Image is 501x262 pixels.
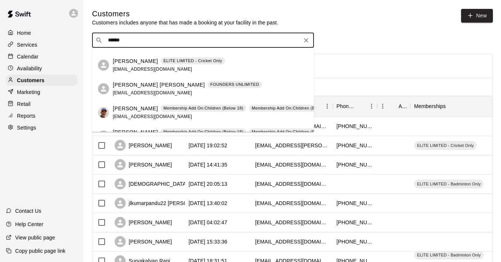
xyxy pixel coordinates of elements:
div: gv.elavarasan@gmail.com [255,142,329,149]
a: Availability [6,63,77,74]
p: Services [17,41,37,48]
div: +16822488731 [336,219,373,226]
a: Customers [6,75,77,86]
div: +16502658944 [336,161,373,168]
div: [PERSON_NAME] [115,217,172,228]
p: ELITE LIMITED - Cricket Only [163,58,222,64]
span: [PERSON_NAME][EMAIL_ADDRESS][PERSON_NAME][DOMAIN_NAME] [113,43,269,48]
a: Calendar [6,51,77,62]
span: [EMAIL_ADDRESS][DOMAIN_NAME] [113,66,192,71]
div: amanind@gmail.com [255,238,329,245]
div: +16786546025 [336,238,373,245]
p: Customers [17,77,44,84]
div: 2025-07-31 14:41:35 [189,161,227,168]
div: 2025-07-21 15:33:36 [189,238,227,245]
span: [EMAIL_ADDRESS][DOMAIN_NAME] [113,114,192,119]
p: Membership Add On:Children (Below 18) [252,129,332,135]
a: Services [6,39,77,50]
div: ELITE LIMITED - Cricket Only [414,141,477,150]
p: Membership Add On:Children (Below 18) [252,105,332,111]
div: Yuvan Agaram [98,131,109,142]
div: 2025-07-29 20:05:13 [189,180,227,188]
div: 2025-07-23 04:02:47 [189,219,227,226]
p: View public page [15,234,55,241]
p: [PERSON_NAME] [PERSON_NAME] [113,81,205,88]
span: ELITE LIMITED - Cricket Only [414,142,477,148]
div: raghuvattam@gmail.com [255,180,329,188]
p: Customers includes anyone that has made a booking at your facility in the past. [92,19,278,26]
p: Settings [17,124,36,131]
button: Sort [446,101,456,111]
div: jlkumarpandu22 [PERSON_NAME] [115,198,211,209]
p: Availability [17,65,42,72]
p: Home [17,29,31,37]
div: 2025-07-23 13:40:02 [189,199,227,207]
span: ELITE LIMITED - Badminton Only [414,181,484,187]
p: Calendar [17,53,38,60]
p: [PERSON_NAME] [113,57,158,65]
div: Search customers by name or email [92,33,314,48]
p: Reports [17,112,35,120]
button: Clear [301,35,311,46]
button: Sort [356,101,366,111]
p: [PERSON_NAME] [113,104,158,112]
p: Help Center [15,221,43,228]
a: New [461,9,493,23]
div: Suresh Kakkera [98,60,109,71]
div: [PERSON_NAME] [115,159,172,170]
button: Menu [377,101,388,112]
div: ELITE LIMITED - Badminton Only [414,179,484,188]
div: Age [377,96,410,117]
div: [DEMOGRAPHIC_DATA] [115,178,187,189]
p: Copy public page link [15,247,65,255]
h5: Customers [92,9,278,19]
button: Sort [388,101,399,111]
p: Contact Us [15,207,41,215]
p: Membership Add On:Children (Below 18) [163,105,243,111]
img: Suresh Agaram [98,107,109,118]
div: vshal567@outlook.com [255,219,329,226]
p: Retail [17,100,31,108]
div: Nimesh Madabushi suresh [98,83,109,94]
button: Menu [366,101,377,112]
span: [EMAIL_ADDRESS][DOMAIN_NAME] [113,90,192,95]
a: Retail [6,98,77,110]
button: Menu [322,101,333,112]
div: +12817820878 [336,122,373,130]
a: Marketing [6,87,77,98]
p: Membership Add On:Children (Below 18) [163,129,243,135]
div: [PERSON_NAME] [115,236,172,247]
p: Marketing [17,88,40,96]
div: 2025-08-01 19:02:52 [189,142,227,149]
div: Memberships [414,96,446,117]
p: FOUNDERS UNLIMITED [210,81,259,88]
a: Reports [6,110,77,121]
div: jlkumarpandu22@gmail.com [255,199,329,207]
div: +13329996268 [336,142,373,149]
div: Email [251,96,333,117]
a: Home [6,27,77,38]
div: ELITE LIMITED - Badminton Only [414,251,484,259]
div: +17148722937 [336,199,373,207]
div: Phone Number [336,96,356,117]
a: Settings [6,122,77,133]
div: Age [399,96,407,117]
div: Phone Number [333,96,377,117]
div: nikeshdhami123@gmail.com [255,161,329,168]
div: [PERSON_NAME] [115,140,172,151]
span: ELITE LIMITED - Badminton Only [414,252,484,258]
p: [PERSON_NAME] [113,128,158,136]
